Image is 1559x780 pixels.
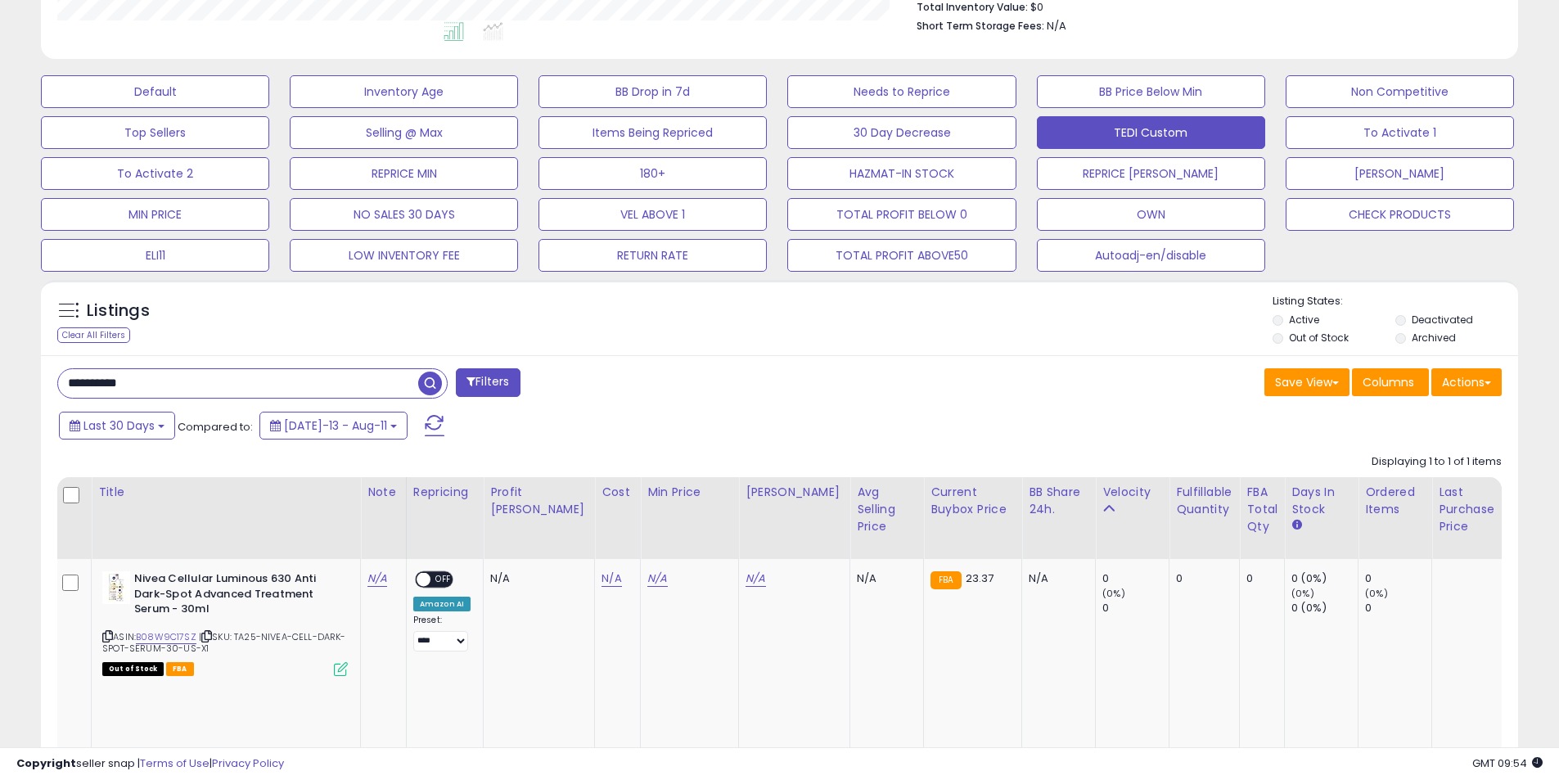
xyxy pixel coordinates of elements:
button: To Activate 2 [41,157,269,190]
span: All listings that are currently out of stock and unavailable for purchase on Amazon [102,662,164,676]
button: REPRICE [PERSON_NAME] [1037,157,1265,190]
button: HAZMAT-IN STOCK [787,157,1016,190]
button: [DATE]-13 - Aug-11 [259,412,408,440]
a: N/A [602,570,621,587]
div: Title [98,484,354,501]
button: Default [41,75,269,108]
button: Non Competitive [1286,75,1514,108]
div: N/A [1029,571,1083,586]
button: Actions [1431,368,1502,396]
span: Compared to: [178,419,253,435]
div: Ordered Items [1365,484,1425,518]
small: (0%) [1291,587,1314,600]
b: Nivea Cellular Luminous 630 Anti Dark-Spot Advanced Treatment Serum - 30ml [134,571,333,621]
div: Clear All Filters [57,327,130,343]
a: Terms of Use [140,755,210,771]
div: Velocity [1102,484,1162,501]
button: NO SALES 30 DAYS [290,198,518,231]
b: Short Term Storage Fees: [917,19,1044,33]
button: REPRICE MIN [290,157,518,190]
span: 23.37 [966,570,994,586]
button: To Activate 1 [1286,116,1514,149]
div: Note [367,484,399,501]
div: Min Price [647,484,732,501]
div: Amazon AI [413,597,471,611]
div: 0 [1246,571,1272,586]
span: | SKU: TA25-NIVEA-CELL-DARK-SPOT-SERUM-30-US-X1 [102,630,346,655]
a: N/A [647,570,667,587]
button: BB Drop in 7d [538,75,767,108]
div: [PERSON_NAME] [746,484,843,501]
img: 41PGXiXLSPL._SL40_.jpg [102,571,130,604]
div: Fulfillable Quantity [1176,484,1232,518]
div: N/A [490,571,582,586]
button: Save View [1264,368,1349,396]
span: 2025-09-11 09:54 GMT [1472,755,1543,771]
button: Needs to Reprice [787,75,1016,108]
button: OWN [1037,198,1265,231]
button: Columns [1352,368,1429,396]
a: N/A [746,570,765,587]
strong: Copyright [16,755,76,771]
div: FBA Total Qty [1246,484,1277,535]
div: Profit [PERSON_NAME] [490,484,588,518]
button: TOTAL PROFIT ABOVE50 [787,239,1016,272]
label: Active [1289,313,1319,327]
div: 0 (0%) [1291,571,1358,586]
label: Archived [1412,331,1456,345]
small: FBA [930,571,961,589]
button: TEDI Custom [1037,116,1265,149]
button: Inventory Age [290,75,518,108]
span: FBA [166,662,194,676]
button: Items Being Repriced [538,116,767,149]
div: 0 [1365,601,1431,615]
button: RETURN RATE [538,239,767,272]
div: 0 (0%) [1291,601,1358,615]
div: Cost [602,484,633,501]
a: Privacy Policy [212,755,284,771]
span: [DATE]-13 - Aug-11 [284,417,387,434]
button: TOTAL PROFIT BELOW 0 [787,198,1016,231]
span: Last 30 Days [83,417,155,434]
div: 0 [1102,601,1169,615]
label: Deactivated [1412,313,1473,327]
a: N/A [367,570,387,587]
button: Last 30 Days [59,412,175,440]
div: 0 [1102,571,1169,586]
span: N/A [1047,18,1066,34]
p: Listing States: [1273,294,1518,309]
div: 0 [1365,571,1431,586]
div: Repricing [413,484,476,501]
button: MIN PRICE [41,198,269,231]
small: (0%) [1102,587,1125,600]
button: [PERSON_NAME] [1286,157,1514,190]
button: ELI11 [41,239,269,272]
button: Top Sellers [41,116,269,149]
div: Avg Selling Price [857,484,917,535]
button: 30 Day Decrease [787,116,1016,149]
div: Last Purchase Price [1439,484,1498,535]
button: Autoadj-en/disable [1037,239,1265,272]
small: (0%) [1365,587,1388,600]
div: Days In Stock [1291,484,1351,518]
button: BB Price Below Min [1037,75,1265,108]
a: B08W9C17SZ [136,630,196,644]
span: Columns [1363,374,1414,390]
div: ASIN: [102,571,348,674]
small: Days In Stock. [1291,518,1301,533]
button: LOW INVENTORY FEE [290,239,518,272]
button: 180+ [538,157,767,190]
button: Selling @ Max [290,116,518,149]
div: seller snap | | [16,756,284,772]
div: Current Buybox Price [930,484,1015,518]
div: Displaying 1 to 1 of 1 items [1372,454,1502,470]
label: Out of Stock [1289,331,1349,345]
button: VEL ABOVE 1 [538,198,767,231]
button: CHECK PRODUCTS [1286,198,1514,231]
div: Preset: [413,615,471,652]
div: BB Share 24h. [1029,484,1088,518]
div: N/A [857,571,911,586]
span: OFF [430,573,457,587]
div: 0 [1176,571,1227,586]
h5: Listings [87,300,150,322]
